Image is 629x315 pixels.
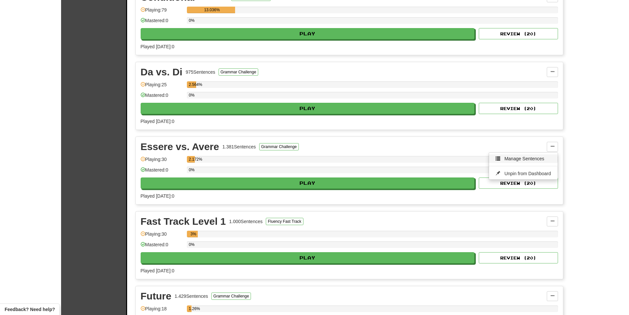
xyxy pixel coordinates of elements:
div: 3% [189,231,198,237]
span: Played [DATE]: 0 [141,119,174,124]
button: Review (20) [479,177,558,189]
button: Review (20) [479,252,558,263]
div: Mastered: 0 [141,241,184,252]
span: Played [DATE]: 0 [141,268,174,273]
span: Manage Sentences [505,156,544,161]
button: Play [141,103,475,114]
span: Open feedback widget [5,306,55,313]
a: Manage Sentences [489,154,557,163]
span: Played [DATE]: 0 [141,193,174,199]
div: Mastered: 0 [141,167,184,177]
div: 2.564% [189,81,196,88]
div: 13.036% [189,7,235,13]
button: Play [141,177,475,189]
button: Fluency Fast Track [266,218,303,225]
div: Mastered: 0 [141,17,184,28]
div: 2.172% [189,156,195,163]
a: Unpin from Dashboard [489,169,557,178]
div: Mastered: 0 [141,92,184,103]
div: Playing: 25 [141,81,184,92]
div: 1.381 Sentences [222,143,256,150]
button: Grammar Challenge [219,68,258,76]
div: Fast Track Level 1 [141,217,226,226]
div: Future [141,291,171,301]
div: Da vs. Di [141,67,183,77]
div: 1.000 Sentences [229,218,262,225]
button: Grammar Challenge [211,293,251,300]
button: Grammar Challenge [259,143,299,150]
div: 1.429 Sentences [175,293,208,299]
button: Play [141,252,475,263]
div: Playing: 30 [141,231,184,242]
div: Playing: 30 [141,156,184,167]
button: Review (20) [479,103,558,114]
div: 1.26% [189,305,192,312]
div: Essere vs. Avere [141,142,219,152]
button: Review (20) [479,28,558,39]
span: Unpin from Dashboard [505,171,551,176]
div: Playing: 79 [141,7,184,18]
button: Play [141,28,475,39]
div: 975 Sentences [186,69,215,75]
span: Played [DATE]: 0 [141,44,174,49]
